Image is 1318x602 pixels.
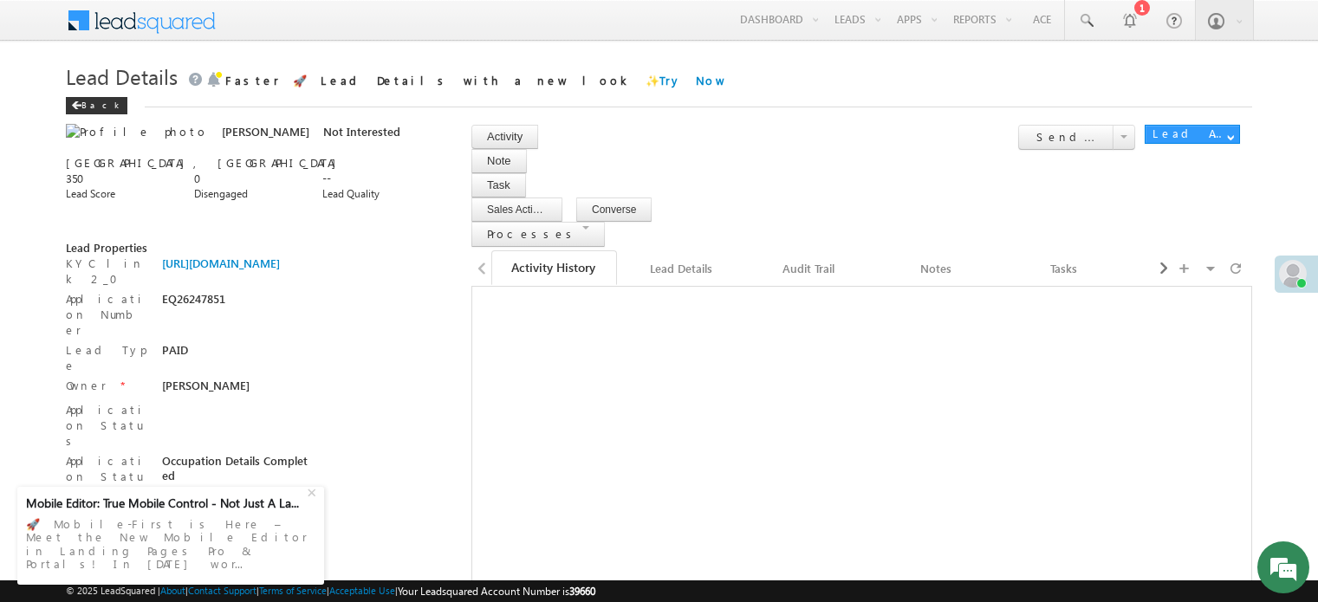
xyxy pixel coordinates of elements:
[66,342,153,373] label: Lead Type
[888,258,984,279] div: Notes
[491,250,617,285] a: Activity History
[398,585,595,598] span: Your Leadsquared Account Number is
[66,240,147,255] span: Lead Properties
[162,291,313,315] div: EQ26247851
[619,250,744,287] a: Lead Details
[322,171,441,186] div: --
[66,291,153,338] label: Application Number
[162,453,313,482] div: Occupation Details Completed
[66,97,127,114] div: Back
[322,186,441,202] div: Lead Quality
[26,512,315,576] div: 🚀 Mobile-First is Here – Meet the New Mobile Editor in Landing Pages Pro & Portals! In [DATE] wor...
[323,124,400,139] span: Not Interested
[1016,258,1112,279] div: Tasks
[1018,125,1113,150] button: Send Email
[569,585,595,598] span: 39660
[66,124,208,139] img: Profile photo
[760,258,856,279] div: Audit Trail
[874,250,1000,287] a: Notes
[66,186,185,202] div: Lead Score
[194,171,313,186] div: 0
[487,226,578,241] span: Processes
[222,124,309,139] span: [PERSON_NAME]
[505,258,601,277] div: Activity History
[471,173,526,197] button: Task
[633,258,729,279] div: Lead Details
[66,62,178,90] span: Lead Details
[66,171,185,186] div: 350
[576,197,652,222] button: Converse
[746,250,872,287] a: Audit Trail
[1002,250,1127,287] a: Tasks
[194,186,313,202] div: Disengaged
[188,585,256,596] a: Contact Support
[471,125,538,149] button: Activity
[1152,126,1226,141] div: Lead Actions
[471,222,605,247] button: Processes
[1130,250,1256,287] a: Documents
[659,73,726,87] a: Try Now
[329,585,395,596] a: Acceptable Use
[66,402,153,449] label: Application Status
[471,149,526,173] button: Note
[225,73,726,87] span: Faster 🚀 Lead Details with a new look ✨
[1145,125,1240,144] button: Lead Actions
[66,453,153,500] label: Application Status New
[162,256,280,270] a: [URL][DOMAIN_NAME]
[303,481,324,502] div: +
[162,342,313,366] div: PAID
[160,585,185,596] a: About
[66,139,204,154] a: +xx-xxxxxxxx51
[1036,129,1152,144] span: Send Email
[66,256,153,287] label: KYC link 2_0
[66,378,107,393] label: Owner
[471,197,562,222] button: Sales Activity
[26,495,305,511] div: Mobile Editor: True Mobile Control - Not Just A La...
[1144,258,1240,279] div: Documents
[259,585,327,596] a: Terms of Service
[162,378,250,392] span: [PERSON_NAME]
[66,96,136,111] a: Back
[66,583,595,599] span: © 2025 LeadSquared | | | | |
[66,155,345,170] span: [GEOGRAPHIC_DATA], [GEOGRAPHIC_DATA]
